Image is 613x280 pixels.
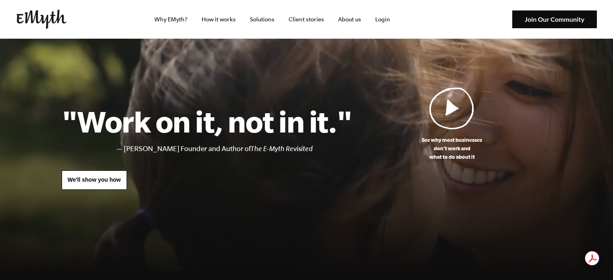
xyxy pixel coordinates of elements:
iframe: Embedded CTA [424,7,508,32]
p: See why most businesses don't work and what to do about it [352,136,552,161]
li: [PERSON_NAME] Founder and Author of [124,143,352,155]
i: The E-Myth Revisited [251,145,313,153]
iframe: Chat Widget [573,241,613,280]
img: Play Video [429,87,474,129]
a: We'll show you how [62,170,127,190]
img: EMyth [17,10,66,29]
a: See why most businessesdon't work andwhat to do about it [352,87,552,161]
span: We'll show you how [68,176,121,183]
h1: "Work on it, not in it." [62,104,352,139]
img: Join Our Community [512,10,597,29]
